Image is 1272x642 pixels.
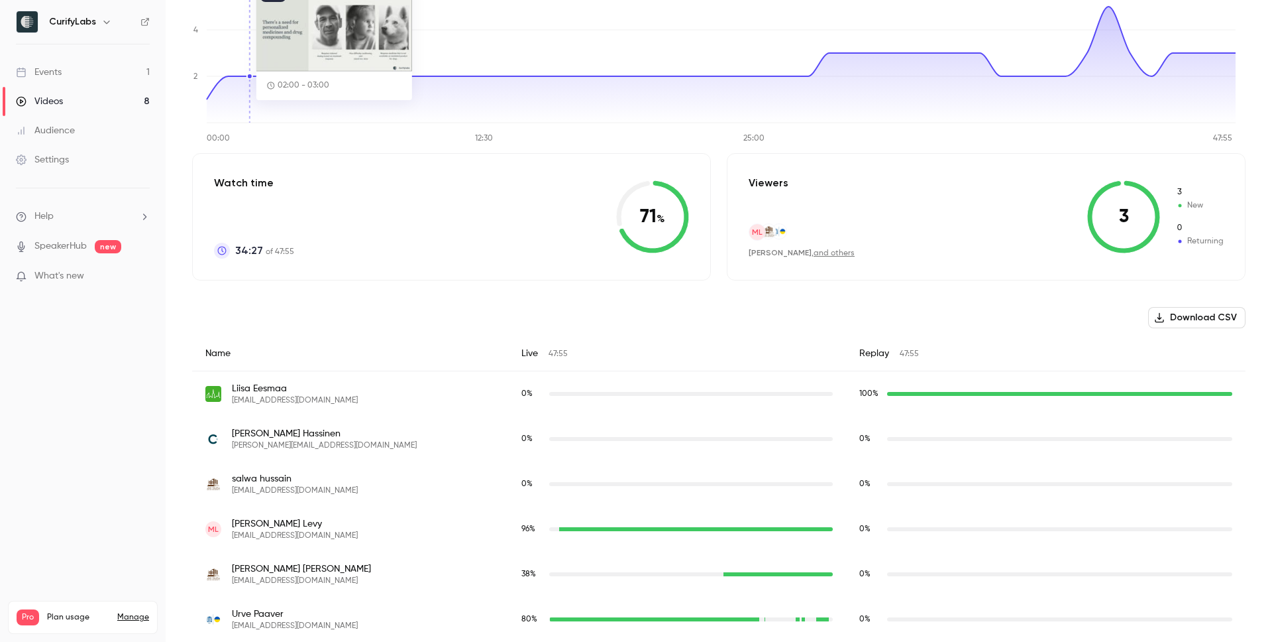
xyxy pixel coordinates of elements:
[859,433,880,445] span: Replay watch time
[232,485,358,496] span: [EMAIL_ADDRESS][DOMAIN_NAME]
[743,135,765,143] tspan: 25:00
[16,66,62,79] div: Events
[752,226,763,238] span: ML
[859,570,871,578] span: 0 %
[232,621,358,631] span: [EMAIL_ADDRESS][DOMAIN_NAME]
[521,615,537,623] span: 80 %
[232,608,358,621] span: Urve Paaver
[205,611,221,627] img: ut.ee
[232,472,358,485] span: salwa hussain
[193,27,198,34] tspan: 4
[16,210,150,224] li: help-dropdown-opener
[859,523,880,535] span: Replay watch time
[232,382,358,395] span: Liisa Eesmaa
[16,95,63,108] div: Videos
[192,507,1245,552] div: marc.levy@synergyapothecary.com
[521,435,533,443] span: 0 %
[17,11,38,32] img: CurifyLabs
[34,239,87,253] a: SpeakerHub
[205,566,221,582] img: qu.edu.qa
[16,124,75,137] div: Audience
[205,386,221,402] img: itk.ee
[1176,235,1224,247] span: Returning
[846,336,1245,371] div: Replay
[232,427,417,440] span: [PERSON_NAME] Hassinen
[192,462,1245,507] div: salwa.hussain@qu.edu.qa
[1176,222,1224,234] span: Returning
[475,135,493,143] tspan: 12:30
[134,271,150,283] iframe: Noticeable Trigger
[749,175,788,191] p: Viewers
[521,480,533,488] span: 0 %
[34,210,54,224] span: Help
[859,435,871,443] span: 0 %
[521,478,543,490] span: Live watch time
[232,576,371,586] span: [EMAIL_ADDRESS][DOMAIN_NAME]
[207,135,230,143] tspan: 00:00
[859,390,878,398] span: 100 %
[859,613,880,625] span: Replay watch time
[192,417,1245,462] div: niko.hassinen@curifylabs.com
[859,480,871,488] span: 0 %
[235,243,294,259] p: of 47:55
[521,388,543,400] span: Live watch time
[232,440,417,451] span: [PERSON_NAME][EMAIL_ADDRESS][DOMAIN_NAME]
[859,478,880,490] span: Replay watch time
[193,73,197,81] tspan: 2
[521,433,543,445] span: Live watch time
[814,249,855,257] a: and others
[859,615,871,623] span: 0 %
[749,248,812,257] span: [PERSON_NAME]
[521,568,543,580] span: Live watch time
[232,562,371,576] span: [PERSON_NAME] [PERSON_NAME]
[192,597,1245,642] div: urve.paaver@ut.ee
[1213,135,1232,143] tspan: 47:55
[192,336,508,371] div: Name
[521,570,536,578] span: 38 %
[859,525,871,533] span: 0 %
[47,612,109,623] span: Plan usage
[521,525,535,533] span: 96 %
[1148,307,1245,328] button: Download CSV
[117,612,149,623] a: Manage
[232,517,358,531] span: [PERSON_NAME] Levy
[49,15,96,29] h6: CurifyLabs
[232,531,358,541] span: [EMAIL_ADDRESS][DOMAIN_NAME]
[34,269,84,283] span: What's new
[900,350,919,358] span: 47:55
[232,395,358,406] span: [EMAIL_ADDRESS][DOMAIN_NAME]
[772,224,786,239] img: ut.ee
[208,523,219,535] span: ML
[749,247,855,259] div: ,
[859,568,880,580] span: Replay watch time
[1176,186,1224,198] span: New
[192,552,1245,597] div: salih.m@qu.edu.qa
[205,431,221,447] img: curifylabs.com
[761,224,776,239] img: qu.edu.qa
[521,390,533,398] span: 0 %
[205,476,221,492] img: qu.edu.qa
[192,371,1245,417] div: liisa.eesmaa@itk.ee
[549,350,568,358] span: 47:55
[508,336,846,371] div: Live
[16,153,69,166] div: Settings
[859,388,880,400] span: Replay watch time
[1176,200,1224,212] span: New
[214,175,294,191] p: Watch time
[95,240,121,253] span: new
[17,610,39,625] span: Pro
[521,613,543,625] span: Live watch time
[235,243,263,259] span: 34:27
[521,523,543,535] span: Live watch time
